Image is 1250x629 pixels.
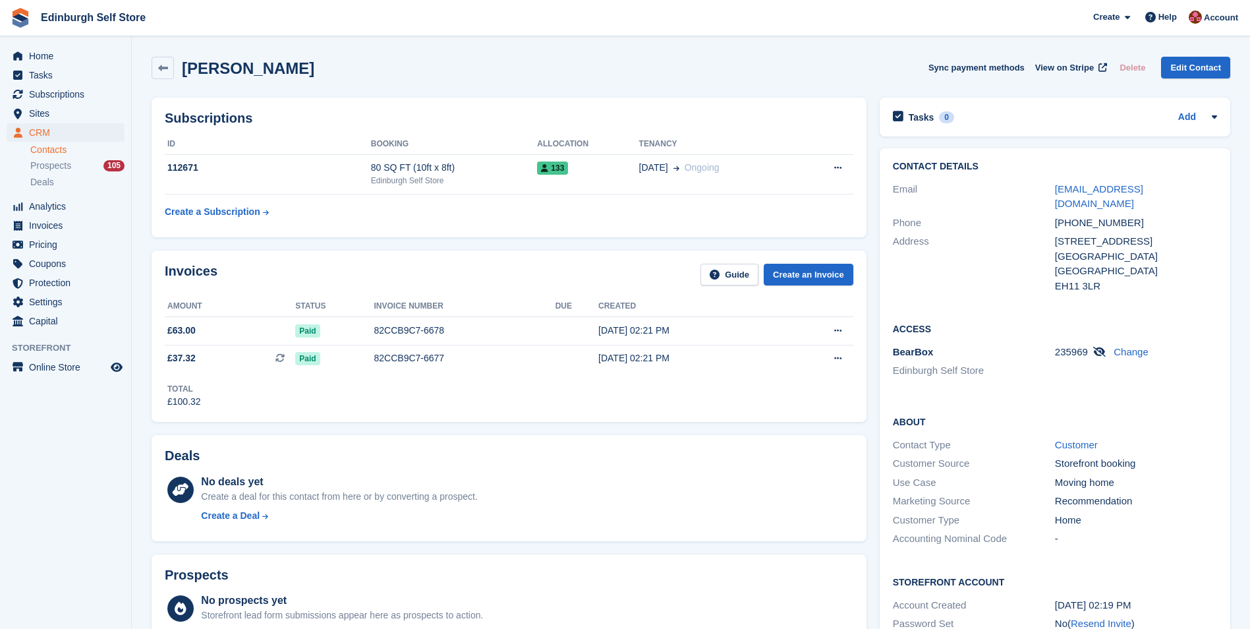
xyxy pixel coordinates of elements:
[909,111,934,123] h2: Tasks
[7,235,125,254] a: menu
[7,104,125,123] a: menu
[893,162,1217,172] h2: Contact Details
[30,144,125,156] a: Contacts
[1055,598,1217,613] div: [DATE] 02:19 PM
[893,598,1055,613] div: Account Created
[371,175,538,187] div: Edinburgh Self Store
[1114,57,1151,78] button: Delete
[1055,439,1098,450] a: Customer
[7,197,125,216] a: menu
[103,160,125,171] div: 105
[201,609,483,622] div: Storefront lead form submissions appear here as prospects to action.
[7,66,125,84] a: menu
[167,351,196,365] span: £37.32
[893,531,1055,547] div: Accounting Nominal Code
[167,324,196,338] span: £63.00
[893,494,1055,509] div: Marketing Source
[1055,513,1217,528] div: Home
[29,358,108,376] span: Online Store
[893,182,1055,212] div: Email
[30,176,54,189] span: Deals
[7,312,125,330] a: menu
[29,197,108,216] span: Analytics
[29,312,108,330] span: Capital
[374,296,555,317] th: Invoice number
[1178,110,1196,125] a: Add
[29,216,108,235] span: Invoices
[1204,11,1238,24] span: Account
[29,123,108,142] span: CRM
[201,490,477,504] div: Create a deal for this contact from here or by converting a prospect.
[1055,494,1217,509] div: Recommendation
[1055,531,1217,547] div: -
[7,47,125,65] a: menu
[7,293,125,311] a: menu
[893,346,934,357] span: BearBox
[893,438,1055,453] div: Contact Type
[295,352,320,365] span: Paid
[1055,249,1217,264] div: [GEOGRAPHIC_DATA]
[7,216,125,235] a: menu
[165,296,295,317] th: Amount
[201,474,477,490] div: No deals yet
[598,296,781,317] th: Created
[555,296,598,317] th: Due
[1067,618,1135,629] span: ( )
[1030,57,1110,78] a: View on Stripe
[295,324,320,338] span: Paid
[7,123,125,142] a: menu
[295,296,374,317] th: Status
[182,59,314,77] h2: [PERSON_NAME]
[928,57,1025,78] button: Sync payment methods
[165,200,269,224] a: Create a Subscription
[700,264,758,285] a: Guide
[374,324,555,338] div: 82CCB9C7-6678
[165,111,853,126] h2: Subscriptions
[29,274,108,292] span: Protection
[29,293,108,311] span: Settings
[30,159,125,173] a: Prospects 105
[7,255,125,273] a: menu
[939,111,954,123] div: 0
[165,448,200,464] h2: Deals
[893,456,1055,471] div: Customer Source
[893,216,1055,231] div: Phone
[1093,11,1120,24] span: Create
[1114,346,1149,357] a: Change
[537,162,568,175] span: 133
[165,568,229,583] h2: Prospects
[12,342,131,355] span: Storefront
[893,415,1217,428] h2: About
[1161,57,1230,78] a: Edit Contact
[30,160,71,172] span: Prospects
[167,395,201,409] div: £100.32
[29,235,108,254] span: Pricing
[29,104,108,123] span: Sites
[1071,618,1131,629] a: Resend Invite
[1055,279,1217,294] div: EH11 3LR
[1055,475,1217,491] div: Moving home
[1055,216,1217,231] div: [PHONE_NUMBER]
[639,161,668,175] span: [DATE]
[1055,234,1217,249] div: [STREET_ADDRESS]
[374,351,555,365] div: 82CCB9C7-6677
[764,264,853,285] a: Create an Invoice
[893,322,1217,335] h2: Access
[201,509,477,523] a: Create a Deal
[1055,346,1088,357] span: 235969
[1158,11,1177,24] span: Help
[537,134,639,155] th: Allocation
[893,475,1055,491] div: Use Case
[685,162,720,173] span: Ongoing
[29,47,108,65] span: Home
[371,161,538,175] div: 80 SQ FT (10ft x 8ft)
[165,205,260,219] div: Create a Subscription
[165,134,371,155] th: ID
[7,85,125,104] a: menu
[639,134,799,155] th: Tenancy
[1035,61,1094,75] span: View on Stripe
[30,175,125,189] a: Deals
[1055,264,1217,279] div: [GEOGRAPHIC_DATA]
[11,8,30,28] img: stora-icon-8386f47178a22dfd0bd8f6a31ec36ba5ce8667c1dd55bd0f319d3a0aa187defe.svg
[165,161,371,175] div: 112671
